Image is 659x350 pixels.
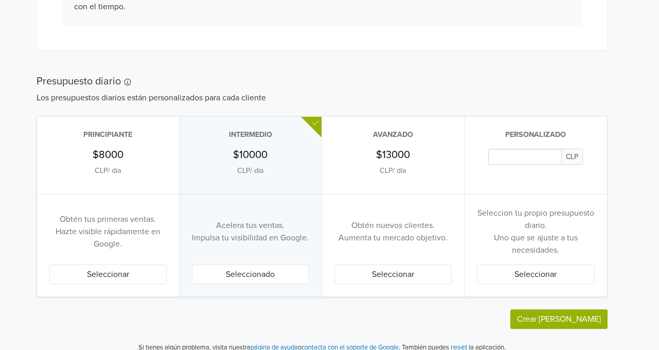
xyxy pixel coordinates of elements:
button: Seleccionar [334,265,452,284]
h5: $10000 [233,149,268,161]
p: Hazte visible rápidamente en Google. [49,225,167,250]
h5: $8000 [93,149,123,161]
p: Obtén nuevos clientes. [351,219,435,232]
p: Los presupuestos diarios están personalizados para cada cliente [37,92,608,104]
h5: Presupuesto diario [37,75,608,87]
p: CLP / día [380,165,406,177]
p: Avanzado [334,129,452,141]
button: Seleccionar [477,265,595,284]
p: CLP / día [237,165,264,177]
p: Seleccion tu propio presupuesto diario. [477,207,595,232]
button: Crear [PERSON_NAME] [510,309,608,329]
button: Seleccionar [49,265,167,284]
p: CLP / día [95,165,121,177]
p: Acelera tus ventas. [216,219,284,232]
span: CLP [561,149,583,165]
p: Principiante [49,129,167,141]
input: Daily Custom Budget [488,149,561,165]
h5: $13000 [376,149,410,161]
p: Intermedio [192,129,309,141]
p: Uno que se ajuste a tus necesidades. [477,232,595,256]
p: Aumenta tu mercado objetivo. [339,232,448,244]
p: Personalizado [477,129,595,141]
p: Obtén tus primeras ventas. [60,213,156,225]
p: Impulsa tu visibilidad en Google. [192,232,309,244]
button: Seleccionado [192,265,309,284]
